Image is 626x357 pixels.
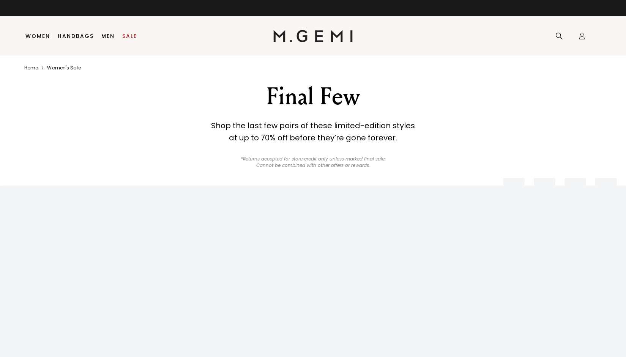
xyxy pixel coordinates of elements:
a: Sale [122,33,137,39]
a: Men [101,33,115,39]
a: Home [24,65,38,71]
div: Final Few [181,83,445,110]
p: *Returns accepted for store credit only unless marked final sale. Cannot be combined with other o... [236,156,390,169]
a: Women's sale [47,65,80,71]
a: Women [25,33,50,39]
a: Handbags [58,33,94,39]
img: M.Gemi [273,30,353,42]
strong: Shop the last few pairs of these limited-edition styles at up to 70% off before they’re gone fore... [211,120,415,143]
